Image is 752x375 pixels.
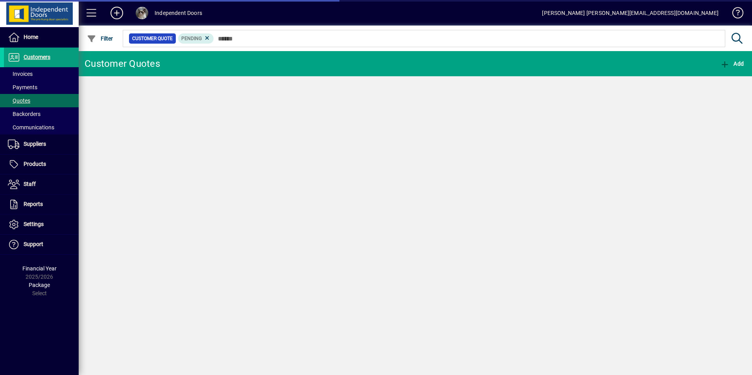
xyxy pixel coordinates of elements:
span: Communications [8,124,54,131]
span: Customer Quote [132,35,173,42]
span: Reports [24,201,43,207]
div: [PERSON_NAME] [PERSON_NAME][EMAIL_ADDRESS][DOMAIN_NAME] [542,7,719,19]
span: Package [29,282,50,288]
div: Customer Quotes [85,57,160,70]
span: Backorders [8,111,41,117]
span: Payments [8,84,37,90]
a: Invoices [4,67,79,81]
a: Home [4,28,79,47]
a: Support [4,235,79,254]
span: Invoices [8,71,33,77]
span: Pending [181,36,202,41]
div: Independent Doors [155,7,202,19]
span: Products [24,161,46,167]
button: Add [718,57,746,71]
span: Staff [24,181,36,187]
a: Backorders [4,107,79,121]
a: Suppliers [4,134,79,154]
span: Customers [24,54,50,60]
span: Quotes [8,97,30,104]
button: Profile [129,6,155,20]
a: Payments [4,81,79,94]
a: Settings [4,215,79,234]
span: Filter [87,35,113,42]
a: Staff [4,175,79,194]
button: Filter [85,31,115,46]
span: Home [24,34,38,40]
mat-chip: Pending Status: Pending [178,33,214,44]
button: Add [104,6,129,20]
a: Reports [4,195,79,214]
a: Quotes [4,94,79,107]
a: Products [4,154,79,174]
a: Communications [4,121,79,134]
a: Knowledge Base [726,2,742,27]
span: Financial Year [22,265,57,272]
span: Support [24,241,43,247]
span: Suppliers [24,141,46,147]
span: Settings [24,221,44,227]
span: Add [720,61,744,67]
